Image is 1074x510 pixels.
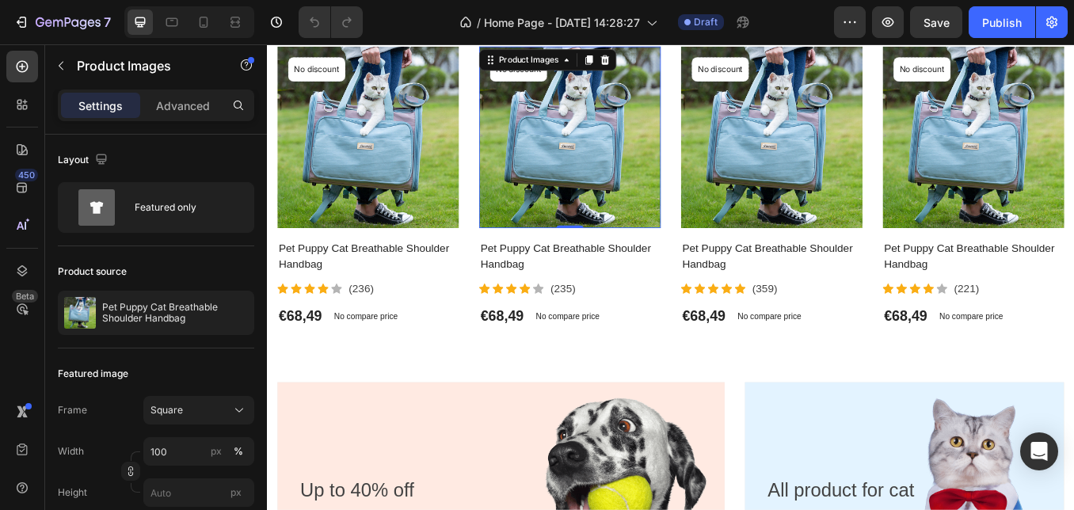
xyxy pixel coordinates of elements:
[333,278,363,297] p: (235)
[249,306,303,334] div: €68,49
[64,297,96,329] img: product feature img
[77,56,211,75] p: Product Images
[104,13,111,32] p: 7
[507,22,560,36] p: No discount
[230,486,242,498] span: px
[6,6,118,38] button: 7
[982,14,1022,31] div: Publish
[910,6,962,38] button: Save
[725,306,779,334] div: €68,49
[316,315,391,325] p: No compare price
[58,485,87,500] label: Height
[745,22,798,36] p: No discount
[487,306,541,334] div: €68,49
[143,478,254,507] input: px
[267,44,1074,510] iframe: Design area
[12,290,38,303] div: Beta
[58,265,127,279] div: Product source
[477,14,481,31] span: /
[15,169,38,181] div: 450
[487,229,701,270] h2: Pet Puppy Cat Breathable Shoulder Handbag
[924,16,950,29] span: Save
[143,437,254,466] input: px%
[58,367,128,381] div: Featured image
[156,97,210,114] p: Advanced
[571,278,600,297] p: (359)
[234,444,243,459] div: %
[207,442,226,461] button: %
[58,150,111,171] div: Layout
[78,97,123,114] p: Settings
[143,396,254,424] button: Square
[211,444,222,459] div: px
[969,6,1035,38] button: Publish
[1020,432,1058,470] div: Open Intercom Messenger
[809,278,838,297] p: (221)
[484,14,640,31] span: Home Page - [DATE] 14:28:27
[150,403,183,417] span: Square
[694,15,718,29] span: Draft
[58,403,87,417] label: Frame
[554,315,629,325] p: No compare price
[791,315,866,325] p: No compare price
[725,229,939,270] h2: Pet Puppy Cat Breathable Shoulder Handbag
[58,444,84,459] label: Width
[299,6,363,38] div: Undo/Redo
[229,442,248,461] button: px
[102,302,248,324] p: Pet Puppy Cat Breathable Shoulder Handbag
[135,189,231,226] div: Featured only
